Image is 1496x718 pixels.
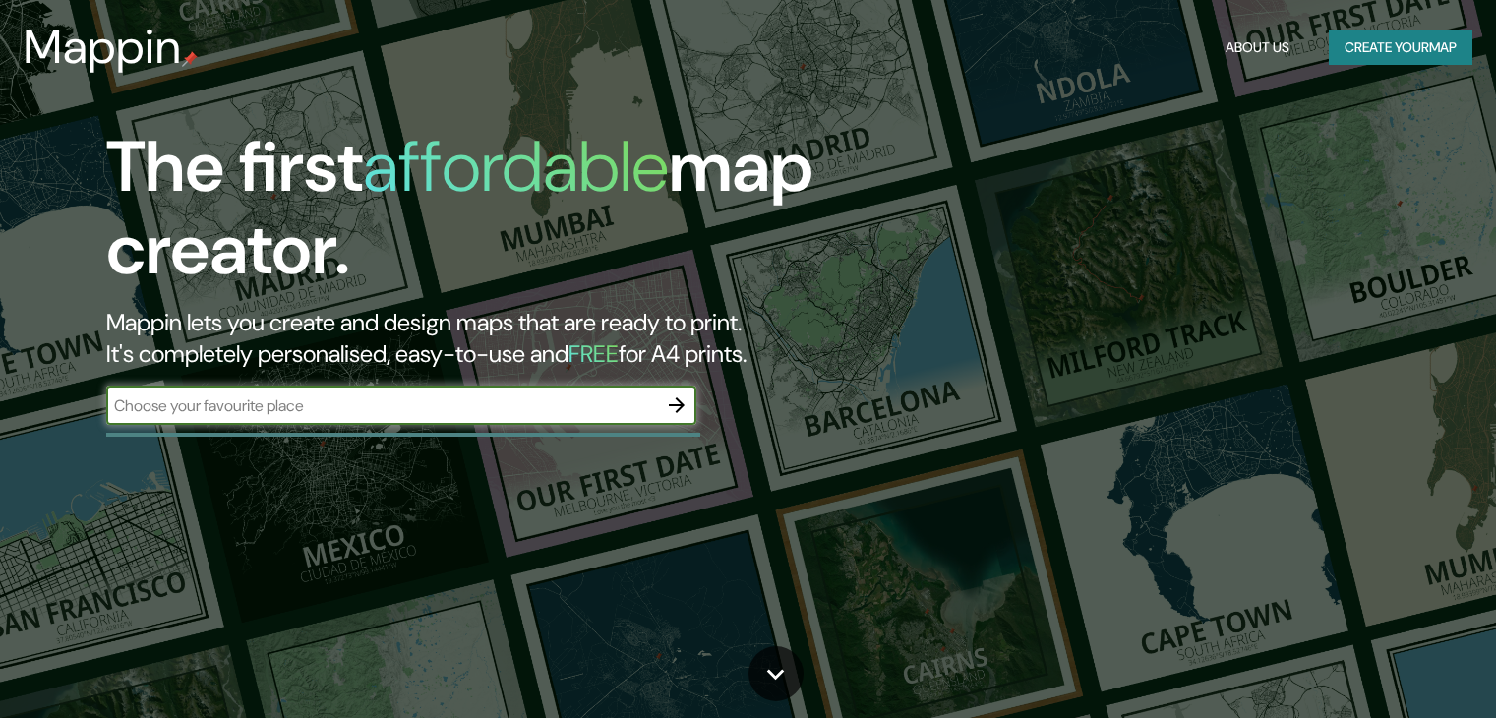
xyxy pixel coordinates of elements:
h3: Mappin [24,20,182,75]
h1: affordable [363,121,669,212]
button: Create yourmap [1329,30,1472,66]
h1: The first map creator. [106,126,855,307]
h5: FREE [568,338,619,369]
img: mappin-pin [182,51,198,67]
h2: Mappin lets you create and design maps that are ready to print. It's completely personalised, eas... [106,307,855,370]
input: Choose your favourite place [106,394,657,417]
button: About Us [1218,30,1297,66]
